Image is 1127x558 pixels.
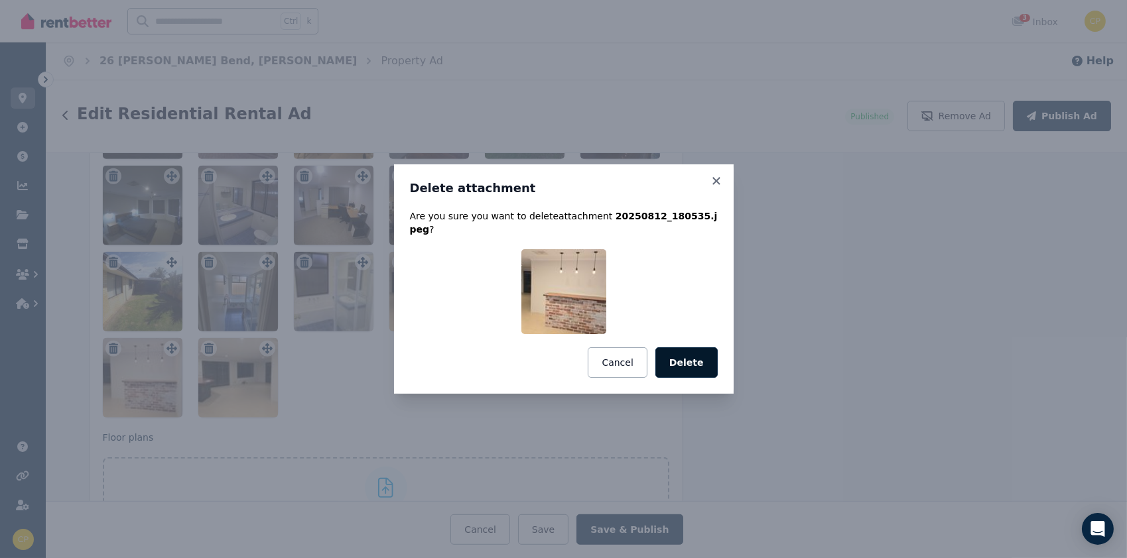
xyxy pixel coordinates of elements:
[1082,513,1114,545] div: Open Intercom Messenger
[410,180,718,196] h3: Delete attachment
[410,211,718,235] span: 20250812_180535.jpeg
[588,347,647,378] button: Cancel
[410,209,718,236] p: Are you sure you want to delete attachment ?
[521,249,606,334] img: 20250812_180535.jpeg
[655,347,718,378] button: Delete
